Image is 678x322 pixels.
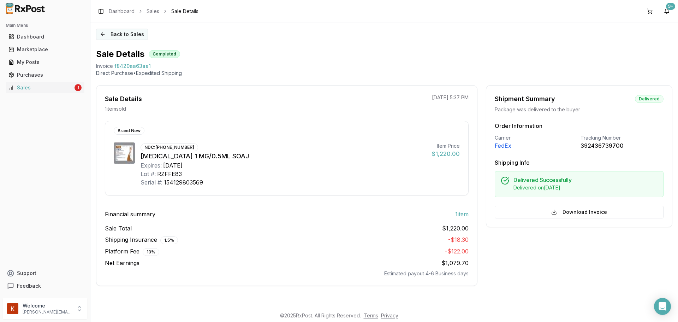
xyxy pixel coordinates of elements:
[141,170,156,178] div: Lot #:
[17,282,41,289] span: Feedback
[495,206,664,218] button: Download Invoice
[114,63,151,70] span: f8420aa63ae1
[6,56,84,69] a: My Posts
[96,63,113,70] div: Invoice
[3,82,87,93] button: Sales1
[141,151,426,161] div: [MEDICAL_DATA] 1 MG/0.5ML SOAJ
[6,30,84,43] a: Dashboard
[3,69,87,81] button: Purchases
[143,248,159,256] div: 10 %
[141,178,162,187] div: Serial #:
[3,280,87,292] button: Feedback
[445,248,469,255] span: - $122.00
[3,3,48,14] img: RxPost Logo
[495,94,555,104] div: Shipment Summary
[157,170,182,178] div: RZFFE83
[581,134,664,141] div: Tracking Number
[75,84,82,91] div: 1
[109,8,198,15] nav: breadcrumb
[109,8,135,15] a: Dashboard
[149,50,180,58] div: Completed
[666,3,675,10] div: 9+
[6,43,84,56] a: Marketplace
[23,309,72,315] p: [PERSON_NAME][EMAIL_ADDRESS][DOMAIN_NAME]
[3,44,87,55] button: Marketplace
[105,94,142,104] div: Sale Details
[6,81,84,94] a: Sales1
[381,312,398,318] a: Privacy
[8,84,73,91] div: Sales
[495,122,664,130] h3: Order Information
[495,141,578,150] div: FedEx
[141,144,198,151] div: NDC: [PHONE_NUMBER]
[442,224,469,233] span: $1,220.00
[3,267,87,280] button: Support
[3,31,87,42] button: Dashboard
[96,29,148,40] button: Back to Sales
[171,8,198,15] span: Sale Details
[23,302,72,309] p: Welcome
[8,33,82,40] div: Dashboard
[635,95,664,103] div: Delivered
[364,312,378,318] a: Terms
[6,69,84,81] a: Purchases
[147,8,159,15] a: Sales
[105,105,126,112] p: 1 item sold
[6,23,84,28] h2: Main Menu
[661,6,672,17] button: 9+
[164,178,203,187] div: 154129803569
[441,259,469,267] span: $1,079.70
[8,59,82,66] div: My Posts
[114,127,144,135] div: Brand New
[105,224,132,233] span: Sale Total
[513,177,658,183] h5: Delivered Successfully
[448,236,469,243] span: - $18.30
[3,57,87,68] button: My Posts
[8,71,82,78] div: Purchases
[105,210,155,218] span: Financial summary
[105,235,178,244] span: Shipping Insurance
[432,142,460,150] div: Item Price
[141,161,162,170] div: Expires:
[654,298,671,315] div: Open Intercom Messenger
[163,161,183,170] div: [DATE]
[114,142,135,164] img: Wegovy 1 MG/0.5ML SOAJ
[96,48,144,60] h1: Sale Details
[455,210,469,218] span: 1 item
[7,303,18,314] img: User avatar
[96,70,672,77] p: Direct Purchase • Expedited Shipping
[581,141,664,150] div: 392436739700
[160,236,178,244] div: 1.5 %
[105,259,139,267] span: Net Earnings
[432,94,469,101] p: [DATE] 5:37 PM
[432,150,460,158] div: $1,220.00
[105,270,469,277] div: Estimated payout 4-6 Business days
[105,247,159,256] span: Platform Fee
[513,184,658,191] div: Delivered on [DATE]
[495,158,664,167] h3: Shipping Info
[495,106,664,113] div: Package was delivered to the buyer
[8,46,82,53] div: Marketplace
[495,134,578,141] div: Carrier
